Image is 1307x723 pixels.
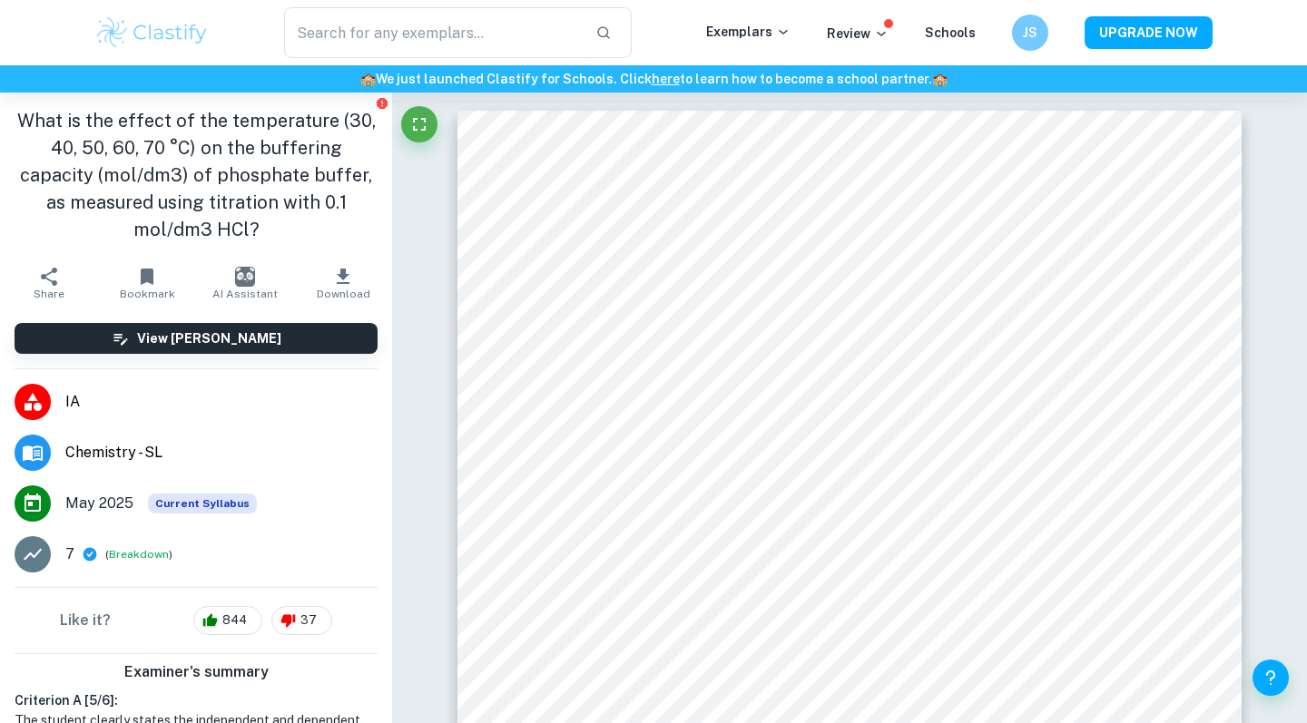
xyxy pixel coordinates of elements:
[65,391,378,413] span: IA
[652,72,680,86] a: here
[706,22,791,42] p: Exemplars
[375,96,388,110] button: Report issue
[65,543,74,565] p: 7
[15,323,378,354] button: View [PERSON_NAME]
[360,72,376,86] span: 🏫
[1253,659,1289,696] button: Help and Feedback
[284,7,581,58] input: Search for any exemplars...
[94,15,210,51] img: Clastify logo
[98,258,196,308] button: Bookmark
[196,258,294,308] button: AI Assistant
[60,610,111,631] h6: Like it?
[827,24,889,44] p: Review
[105,546,172,563] span: ( )
[15,690,378,710] h6: Criterion A [ 5 / 6 ]:
[15,107,378,243] h1: What is the effect of the temperature (30, 40, 50, 60, 70 °C) on the buffering capacity (mol/dm3)...
[271,606,332,635] div: 37
[1012,15,1048,51] button: JS
[148,493,257,513] div: This exemplar is based on the current syllabus. Feel free to refer to it for inspiration/ideas wh...
[193,606,262,635] div: 844
[4,69,1303,89] h6: We just launched Clastify for Schools. Click to learn how to become a school partner.
[148,493,257,513] span: Current Syllabus
[1020,23,1041,43] h6: JS
[65,442,378,464] span: Chemistry - SL
[1085,16,1213,49] button: UPGRADE NOW
[290,611,327,630] span: 37
[212,611,257,630] span: 844
[65,493,133,514] span: May 2025
[317,288,370,300] span: Download
[401,106,437,142] button: Fullscreen
[7,661,385,683] h6: Examiner's summary
[932,72,948,86] span: 🏫
[34,288,64,300] span: Share
[109,546,169,562] button: Breakdown
[120,288,175,300] span: Bookmark
[212,288,278,300] span: AI Assistant
[925,25,976,40] a: Schools
[137,328,281,348] h6: View [PERSON_NAME]
[294,258,392,308] button: Download
[235,267,255,287] img: AI Assistant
